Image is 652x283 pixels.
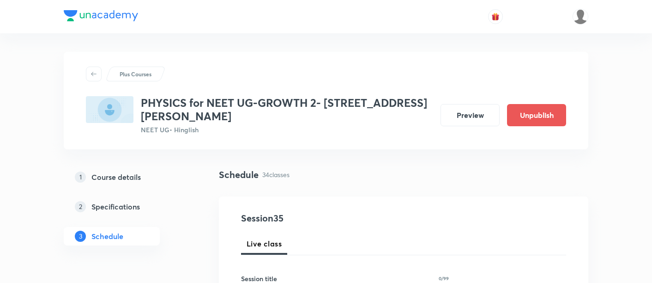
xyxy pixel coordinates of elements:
[488,9,503,24] button: avatar
[91,201,140,212] h5: Specifications
[64,10,138,21] img: Company Logo
[141,96,433,123] h3: PHYSICS for NEET UG-GROWTH 2- [STREET_ADDRESS][PERSON_NAME]
[573,9,588,25] img: Mustafa kamal
[141,125,433,135] p: NEET UG • Hinglish
[262,170,290,179] p: 34 classes
[241,211,410,225] h4: Session 35
[64,168,189,186] a: 1Course details
[441,104,500,126] button: Preview
[439,276,449,281] p: 0/99
[64,10,138,24] a: Company Logo
[120,70,151,78] p: Plus Courses
[219,168,259,182] h4: Schedule
[91,231,123,242] h5: Schedule
[507,104,566,126] button: Unpublish
[75,201,86,212] p: 2
[86,96,133,123] img: 02C275DF-5AF6-459F-BDB9-B792FF63BBB1_plus.png
[75,172,86,183] p: 1
[75,231,86,242] p: 3
[491,12,500,21] img: avatar
[247,238,282,249] span: Live class
[91,172,141,183] h5: Course details
[64,197,189,216] a: 2Specifications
